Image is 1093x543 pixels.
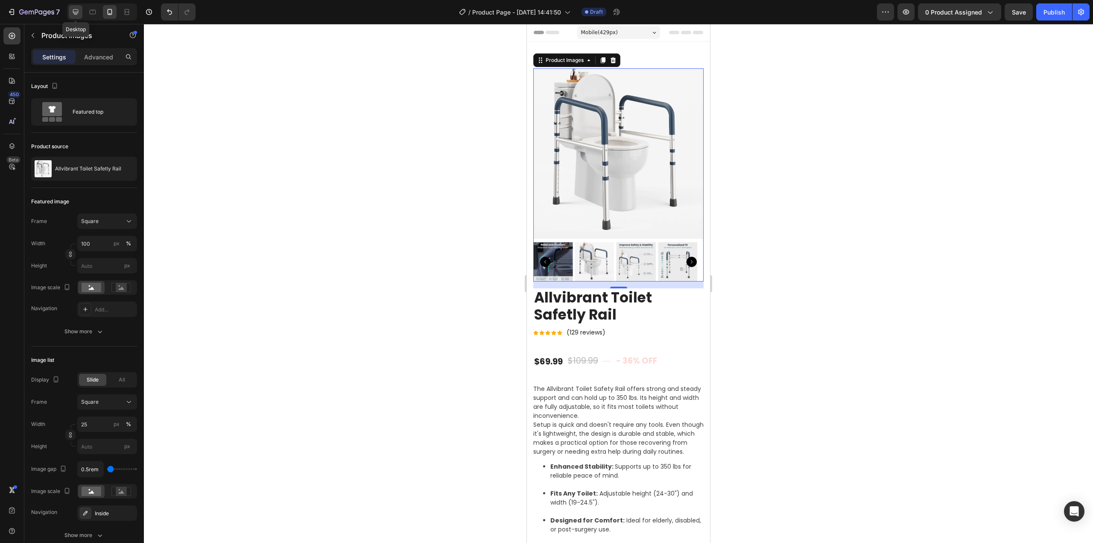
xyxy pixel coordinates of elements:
label: Width [31,240,45,247]
div: 450 [8,91,20,98]
img: product feature img [35,160,52,177]
div: px [114,240,120,247]
div: Display [31,374,61,386]
div: Show more [64,327,104,336]
div: Undo/Redo [161,3,196,21]
button: 0 product assigned [918,3,1001,21]
div: Inside [95,510,135,517]
label: Height [31,443,47,450]
label: Frame [31,217,47,225]
input: px [77,439,137,454]
span: px [124,443,130,449]
button: 7 [3,3,64,21]
div: Image list [31,356,54,364]
div: Layout [31,81,60,92]
button: % [111,238,122,249]
div: % [126,240,131,247]
span: 0 product assigned [925,8,982,17]
input: Auto [78,461,103,477]
p: Advanced [84,53,113,62]
label: Frame [31,398,47,406]
div: Navigation [31,305,57,312]
p: Settings [42,53,66,62]
div: Navigation [31,508,57,516]
button: Show more [31,528,137,543]
div: Open Intercom Messenger [1064,501,1084,522]
input: px% [77,236,137,251]
div: % [126,420,131,428]
span: Square [81,217,99,225]
div: Image scale [31,486,72,497]
div: Add... [95,306,135,314]
p: Product Images [41,30,114,41]
span: Square [81,398,99,406]
button: % [111,419,122,429]
p: 7 [56,7,60,17]
button: Square [77,214,137,229]
div: px [114,420,120,428]
button: px [123,238,134,249]
div: Image scale [31,282,72,294]
button: px [123,419,134,429]
div: Featured image [31,198,69,205]
label: Width [31,420,45,428]
span: Save [1012,9,1026,16]
span: / [468,8,471,17]
input: px [77,258,137,273]
span: All [119,376,125,384]
label: Height [31,262,47,270]
iframe: Design area [527,24,710,543]
button: Publish [1036,3,1072,21]
button: Save [1005,3,1033,21]
div: Publish [1043,8,1065,17]
div: Product source [31,143,68,150]
span: Product Page - [DATE] 14:41:50 [472,8,561,17]
div: Featured top [73,102,125,122]
p: Allvibrant Toilet Safetly Rail [55,166,121,172]
span: Draft [590,8,603,16]
div: Beta [6,156,20,163]
div: Show more [64,531,104,540]
input: px% [77,417,137,432]
button: Square [77,394,137,410]
button: Show more [31,324,137,339]
div: Image gap [31,464,68,475]
span: px [124,262,130,269]
span: Slide [87,376,99,384]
